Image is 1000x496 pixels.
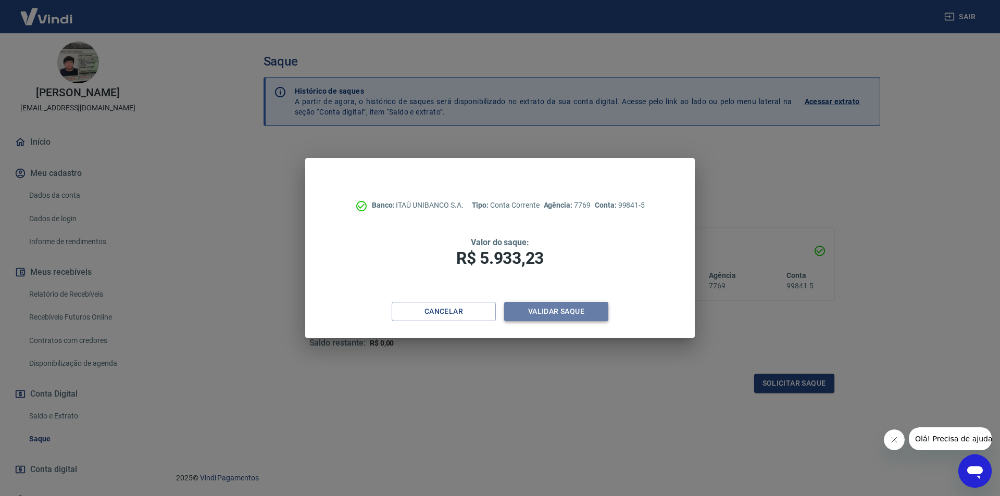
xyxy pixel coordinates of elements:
[504,302,608,321] button: Validar saque
[595,201,618,209] span: Conta:
[544,201,574,209] span: Agência:
[456,248,544,268] span: R$ 5.933,23
[595,200,645,211] p: 99841-5
[472,201,491,209] span: Tipo:
[544,200,591,211] p: 7769
[958,454,992,488] iframe: Botão para abrir a janela de mensagens
[372,201,396,209] span: Banco:
[884,429,905,450] iframe: Fechar mensagem
[6,7,87,16] span: Olá! Precisa de ajuda?
[392,302,496,321] button: Cancelar
[472,200,540,211] p: Conta Corrente
[372,200,464,211] p: ITAÚ UNIBANCO S.A.
[909,427,992,450] iframe: Mensagem da empresa
[471,237,529,247] span: Valor do saque:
